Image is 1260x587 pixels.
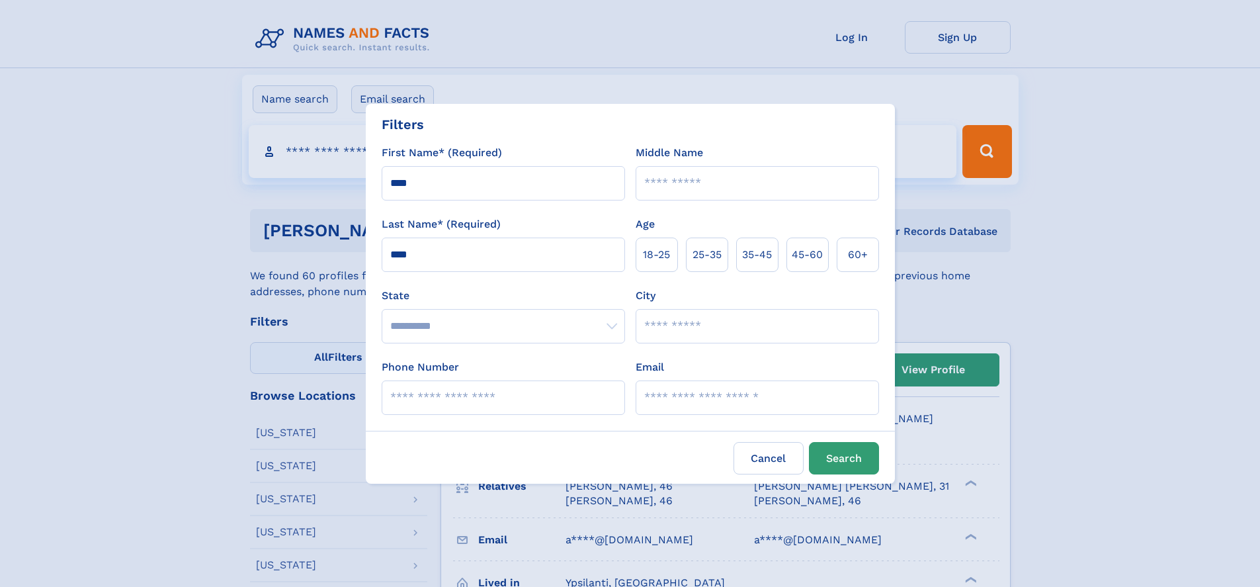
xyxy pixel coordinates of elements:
label: City [636,288,655,304]
label: State [382,288,625,304]
label: Age [636,216,655,232]
span: 25‑35 [693,247,722,263]
span: 45‑60 [792,247,823,263]
span: 35‑45 [742,247,772,263]
label: Cancel [734,442,804,474]
label: Middle Name [636,145,703,161]
span: 18‑25 [643,247,670,263]
label: Email [636,359,664,375]
button: Search [809,442,879,474]
label: Last Name* (Required) [382,216,501,232]
span: 60+ [848,247,868,263]
div: Filters [382,114,424,134]
label: First Name* (Required) [382,145,502,161]
label: Phone Number [382,359,459,375]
